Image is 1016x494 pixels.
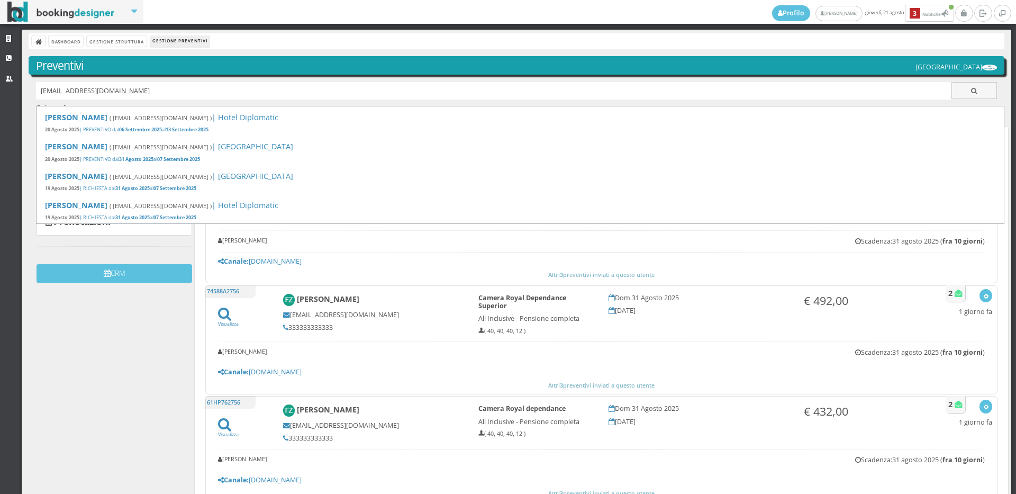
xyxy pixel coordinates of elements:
[218,367,249,376] b: Canale:
[36,104,997,111] h6: ( )
[218,476,985,484] h5: [DOMAIN_NAME]
[153,185,196,192] b: 07 Settembre 2025
[218,257,249,266] b: Canale:
[283,294,295,306] img: Federico Zardini
[45,200,107,210] b: [PERSON_NAME]
[804,405,920,418] h3: € 432,00
[478,430,594,437] h6: ( 40, 40, 40, 12 )
[892,237,985,246] span: 31 agosto 2025 ( )
[45,127,995,133] div: | PREVENTIVO dal al
[478,315,594,322] h5: All Inclusive - Pensione completa
[942,237,983,246] b: fra 10 giorni
[959,308,992,316] h5: 1 giorno fa
[45,214,995,221] div: | RICHIESTA dal al
[45,185,995,192] div: | RICHIESTA dal al
[218,313,239,327] a: Visualizza
[982,65,997,70] img: ea773b7e7d3611ed9c9d0608f5526cb6.png
[115,214,150,221] b: 31 Agosto 2025
[45,214,79,221] b: 19 Agosto 2025
[478,404,566,413] b: Camera Royal dependance
[218,475,249,484] b: Canale:
[36,82,952,100] input: Ricerca cliente - (inserisci il codice, il nome, il cognome, il numero di telefono o la mail)
[948,399,952,409] b: 2
[942,348,983,357] b: fra 10 giorni
[110,173,212,181] small: ( [EMAIL_ADDRESS][DOMAIN_NAME] )
[478,328,594,335] h6: ( 40, 40, 40, 12 )
[211,381,992,390] button: Altri3preventivi inviati a questo utente
[150,35,210,47] li: Gestione Preventivi
[772,5,955,22] span: giovedì, 21 agosto
[804,294,920,308] h3: € 492,00
[942,455,983,464] b: fra 10 giorni
[45,156,79,163] b: 20 Agosto 2025
[283,311,464,319] h5: [EMAIL_ADDRESS][DOMAIN_NAME]
[7,2,115,22] img: BookingDesigner.com
[905,5,954,22] button: 3Notifiche
[892,348,985,357] span: 31 agosto 2025 ( )
[45,126,79,133] b: 20 Agosto 2025
[855,348,985,356] h5: Scadenza:
[283,434,464,442] h5: 333333333333
[283,405,295,417] img: Federico Zardini
[959,418,992,426] h5: 1 giorno fa
[609,307,790,315] h5: [DATE]
[772,5,810,21] a: Profilo
[218,456,267,463] h6: [PERSON_NAME]
[283,324,464,331] h5: 333333333333
[45,156,995,163] div: | PREVENTIVO dal al
[218,257,985,265] h5: [DOMAIN_NAME]
[166,126,208,133] b: 13 Settembre 2025
[915,63,997,71] h5: [GEOGRAPHIC_DATA]
[218,424,239,438] a: Visualizza
[218,237,267,244] h6: [PERSON_NAME]
[119,126,162,133] b: 06 Settembre 2025
[153,214,196,221] b: 07 Settembre 2025
[45,141,107,151] b: [PERSON_NAME]
[855,456,985,464] h5: Scadenza:
[45,172,995,181] h4: | [GEOGRAPHIC_DATA]
[36,59,997,73] h3: Preventivi
[45,142,995,151] h4: | [GEOGRAPHIC_DATA]
[49,35,83,47] a: Dashboard
[37,264,192,283] button: CRM
[218,348,267,355] h6: [PERSON_NAME]
[205,396,256,409] h5: 61HP762756
[157,156,200,163] b: 07 Settembre 2025
[45,112,107,122] b: [PERSON_NAME]
[110,143,212,151] small: ( [EMAIL_ADDRESS][DOMAIN_NAME] )
[560,381,563,389] b: 3
[45,171,107,181] b: [PERSON_NAME]
[297,405,359,415] b: [PERSON_NAME]
[855,237,985,245] h5: Scadenza:
[560,271,563,279] b: 3
[815,6,863,21] a: [PERSON_NAME]
[892,455,985,464] span: 31 agosto 2025 ( )
[478,418,594,426] h5: All Inclusive - Pensione completa
[45,113,995,122] h4: | Hotel Diplomatic
[218,368,985,376] h5: [DOMAIN_NAME]
[115,185,150,192] b: 31 Agosto 2025
[910,8,920,19] b: 3
[948,288,952,298] b: 2
[119,156,153,163] b: 31 Agosto 2025
[45,185,79,192] b: 19 Agosto 2025
[110,114,212,122] small: ( [EMAIL_ADDRESS][DOMAIN_NAME] )
[283,421,464,429] h5: [EMAIL_ADDRESS][DOMAIN_NAME]
[609,418,790,426] h5: [DATE]
[478,293,566,310] b: Camera Royal Dependance Superior
[211,270,992,280] button: Altri3preventivi inviati a questo utente
[205,285,256,298] h5: 74588A2756
[297,294,359,304] b: [PERSON_NAME]
[110,202,212,210] small: ( [EMAIL_ADDRESS][DOMAIN_NAME] )
[609,405,790,412] h5: Dom 31 Agosto 2025
[45,201,995,210] h4: | Hotel Diplomatic
[609,294,790,302] h5: Dom 31 Agosto 2025
[87,35,146,47] a: Gestione Struttura
[38,103,65,111] b: 3 risultati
